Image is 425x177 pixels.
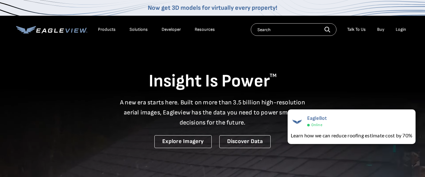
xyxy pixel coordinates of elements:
div: Learn how we can reduce roofing estimate cost by 70% [291,132,412,139]
a: Buy [377,27,384,32]
a: Explore Imagery [154,135,212,148]
div: Products [98,27,116,32]
span: EagleBot [307,115,327,121]
input: Search [251,23,336,36]
div: Login [396,27,406,32]
span: Online [311,123,322,127]
img: EagleBot [291,115,303,128]
a: Discover Data [219,135,271,148]
p: A new era starts here. Built on more than 3.5 billion high-resolution aerial images, Eagleview ha... [116,97,309,128]
div: Solutions [129,27,148,32]
a: Now get 3D models for virtually every property! [148,4,277,12]
div: Resources [195,27,215,32]
a: Developer [162,27,181,32]
div: Talk To Us [347,27,366,32]
sup: TM [270,73,277,79]
h1: Insight Is Power [16,70,409,92]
